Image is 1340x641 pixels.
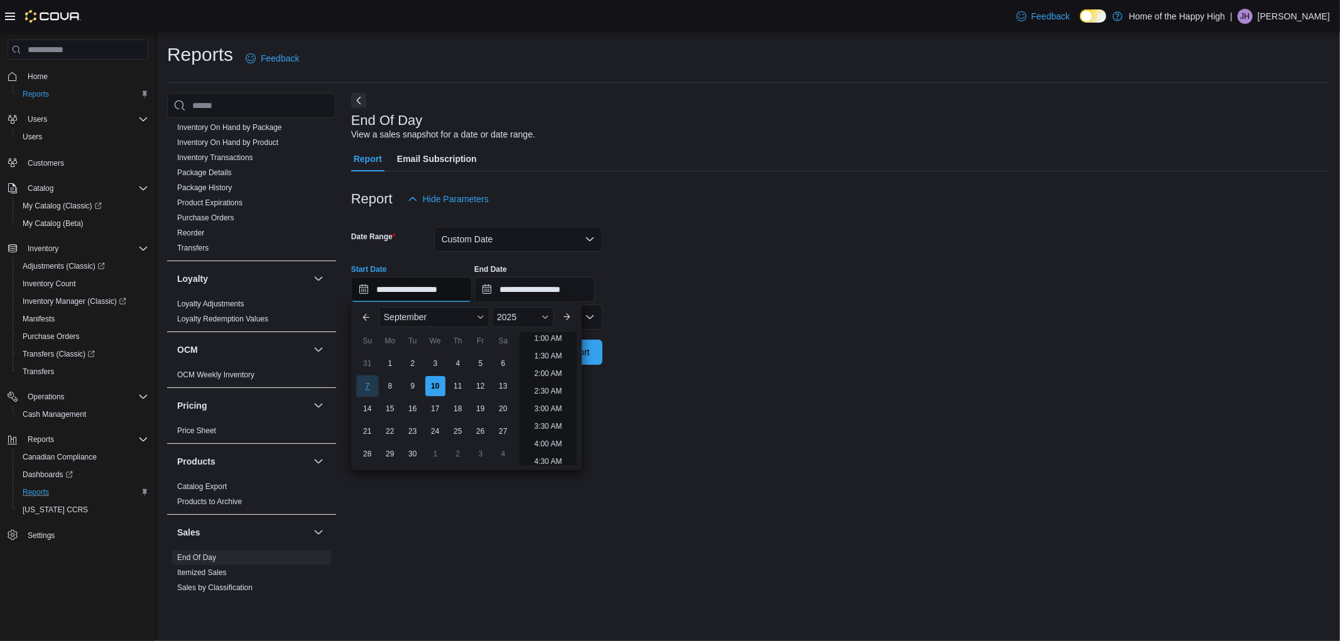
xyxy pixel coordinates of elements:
[167,42,233,67] h1: Reports
[13,275,153,293] button: Inventory Count
[471,353,491,374] div: day-5
[13,328,153,345] button: Purchase Orders
[357,353,378,374] div: day-31
[167,479,336,514] div: Products
[13,363,153,380] button: Transfers
[167,367,336,387] div: OCM
[18,294,148,309] span: Inventory Manager (Classic)
[177,299,244,309] span: Loyalty Adjustments
[23,69,53,84] a: Home
[493,353,513,374] div: day-6
[3,526,153,544] button: Settings
[241,46,304,71] a: Feedback
[177,123,282,132] a: Inventory On Hand by Package
[13,466,153,483] a: Dashboards
[18,329,85,344] a: Purchase Orders
[177,183,232,192] a: Package History
[351,264,387,274] label: Start Date
[177,183,232,193] span: Package History
[351,113,423,128] h3: End Of Day
[3,431,153,448] button: Reports
[18,450,148,465] span: Canadian Compliance
[18,259,148,274] span: Adjustments (Classic)
[403,399,423,419] div: day-16
[529,401,567,416] li: 3:00 AM
[23,527,148,543] span: Settings
[18,129,148,144] span: Users
[497,312,516,322] span: 2025
[177,583,253,592] a: Sales by Classification
[423,193,489,205] span: Hide Parameters
[177,314,268,324] span: Loyalty Redemption Values
[311,398,326,413] button: Pricing
[474,277,595,302] input: Press the down key to open a popover containing a calendar.
[1129,9,1225,24] p: Home of the Happy High
[177,552,216,563] span: End Of Day
[18,294,131,309] a: Inventory Manager (Classic)
[177,482,227,492] span: Catalog Export
[177,243,209,253] span: Transfers
[23,261,105,271] span: Adjustments (Classic)
[493,444,513,464] div: day-4
[13,293,153,310] a: Inventory Manager (Classic)
[177,426,216,435] a: Price Sheet
[1258,9,1330,24] p: [PERSON_NAME]
[177,168,232,178] span: Package Details
[493,399,513,419] div: day-20
[177,455,215,468] h3: Products
[448,353,468,374] div: day-4
[23,112,148,127] span: Users
[177,198,242,208] span: Product Expirations
[557,307,577,327] button: Next month
[177,228,204,238] span: Reorder
[585,312,595,322] button: Open list of options
[23,154,148,170] span: Customers
[167,75,336,261] div: Inventory
[177,343,198,356] h3: OCM
[23,452,97,462] span: Canadian Compliance
[351,128,535,141] div: View a sales snapshot for a date or date range.
[13,345,153,363] a: Transfers (Classic)
[177,370,254,380] span: OCM Weekly Inventory
[28,158,64,168] span: Customers
[177,598,222,607] a: Sales by Day
[18,364,59,379] a: Transfers
[177,198,242,207] a: Product Expirations
[357,331,378,351] div: Su
[18,502,93,517] a: [US_STATE] CCRS
[357,399,378,419] div: day-14
[177,455,308,468] button: Products
[357,444,378,464] div: day-28
[23,241,63,256] button: Inventory
[311,525,326,540] button: Sales
[403,421,423,441] div: day-23
[177,272,208,285] h3: Loyalty
[529,331,567,346] li: 1:00 AM
[448,331,468,351] div: Th
[177,343,308,356] button: OCM
[425,444,445,464] div: day-1
[167,296,336,331] div: Loyalty
[311,454,326,469] button: Products
[13,197,153,215] a: My Catalog (Classic)
[434,227,602,252] button: Custom Date
[177,168,232,177] a: Package Details
[529,384,567,399] li: 2:30 AM
[13,483,153,501] button: Reports
[13,406,153,423] button: Cash Management
[403,186,494,212] button: Hide Parameters
[351,191,393,207] h3: Report
[471,331,491,351] div: Fr
[18,216,89,231] a: My Catalog (Beta)
[3,153,153,171] button: Customers
[23,201,102,211] span: My Catalog (Classic)
[3,388,153,406] button: Operations
[351,232,396,242] label: Date Range
[28,392,65,402] span: Operations
[177,526,200,539] h3: Sales
[25,10,81,23] img: Cova
[351,93,366,108] button: Next
[18,276,148,291] span: Inventory Count
[520,332,577,465] ul: Time
[13,310,153,328] button: Manifests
